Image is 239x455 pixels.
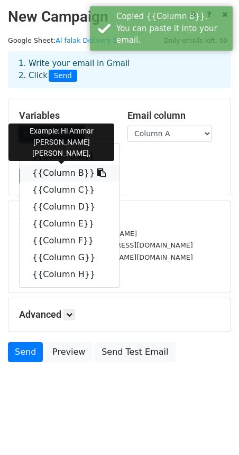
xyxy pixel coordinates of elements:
[19,110,112,121] h5: Variables
[45,342,92,362] a: Preview
[20,215,119,232] a: {{Column E}}
[186,404,239,455] iframe: Chat Widget
[20,266,119,283] a: {{Column H}}
[19,230,137,238] small: [EMAIL_ADDRESS][DOMAIN_NAME]
[8,36,117,44] small: Google Sheet:
[8,8,231,26] h2: New Campaign
[20,165,119,182] a: {{Column B}}
[20,232,119,249] a: {{Column F}}
[19,253,193,261] small: [EMAIL_ADDRESS][PERSON_NAME][DOMAIN_NAME]
[95,342,175,362] a: Send Test Email
[116,11,228,46] div: Copied {{Column B}}. You can paste it into your email.
[19,309,220,320] h5: Advanced
[11,58,228,82] div: 1. Write your email in Gmail 2. Click
[20,249,119,266] a: {{Column G}}
[49,70,77,82] span: Send
[127,110,220,121] h5: Email column
[8,124,114,161] div: Example: Hi Ammar [PERSON_NAME] [PERSON_NAME],
[56,36,117,44] a: Al falak Delivery 5
[8,342,43,362] a: Send
[20,182,119,198] a: {{Column C}}
[20,198,119,215] a: {{Column D}}
[19,241,193,249] small: [PERSON_NAME][EMAIL_ADDRESS][DOMAIN_NAME]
